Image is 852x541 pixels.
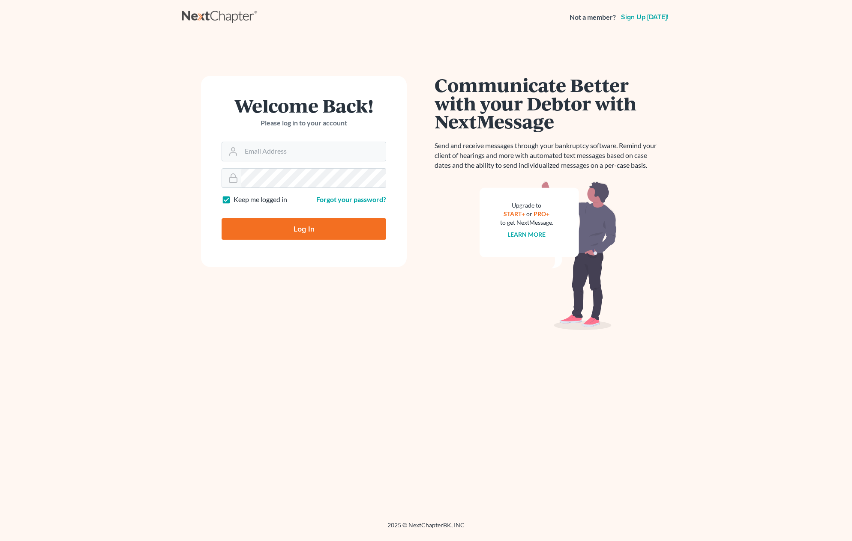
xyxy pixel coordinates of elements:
[500,201,553,210] div: Upgrade to
[316,195,386,203] a: Forgot your password?
[435,141,662,170] p: Send and receive messages through your bankruptcy software. Remind your client of hearings and mo...
[222,218,386,240] input: Log In
[619,14,670,21] a: Sign up [DATE]!
[534,210,550,217] a: PRO+
[527,210,533,217] span: or
[480,181,617,330] img: nextmessage_bg-59042aed3d76b12b5cd301f8e5b87938c9018125f34e5fa2b7a6b67550977c72.svg
[182,521,670,536] div: 2025 © NextChapterBK, INC
[222,96,386,115] h1: Welcome Back!
[570,12,616,22] strong: Not a member?
[241,142,386,161] input: Email Address
[500,218,553,227] div: to get NextMessage.
[222,118,386,128] p: Please log in to your account
[508,231,546,238] a: Learn more
[234,195,287,205] label: Keep me logged in
[435,76,662,131] h1: Communicate Better with your Debtor with NextMessage
[504,210,525,217] a: START+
